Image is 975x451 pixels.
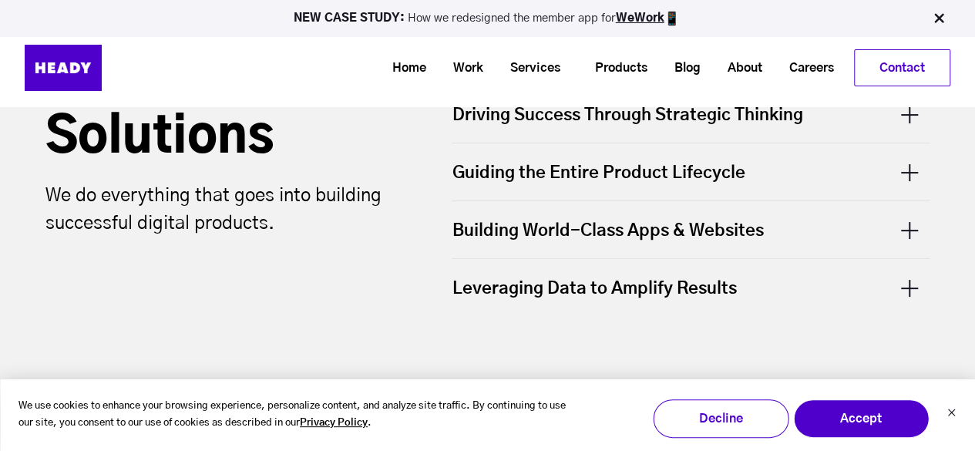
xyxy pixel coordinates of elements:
button: Dismiss cookie banner [946,406,956,422]
p: We use cookies to enhance your browsing experience, personalize content, and analyze site traffic... [18,398,567,433]
div: Guiding the Entire Product Lifecycle [452,143,930,200]
a: Home [373,54,434,82]
div: Leveraging Data to Amplify Results [452,259,930,316]
div: Navigation Menu [140,49,950,86]
button: Decline [653,399,788,438]
div: Building World-Class Apps & Websites [452,201,930,258]
a: Work [434,54,491,82]
a: Contact [855,50,950,86]
img: app emoji [664,11,680,26]
div: Driving Success Through Strategic Thinking [452,86,930,143]
a: Careers [770,54,842,82]
a: Blog [655,54,708,82]
h2: Heady Solutions [45,45,392,169]
a: WeWork [616,12,664,24]
a: About [708,54,770,82]
p: We do everything that goes into building successful digital products. [45,182,392,237]
a: Products [576,54,655,82]
a: Privacy Policy [300,415,368,432]
p: How we redesigned the member app for [7,11,968,26]
button: Accept [793,399,929,438]
strong: NEW CASE STUDY: [294,12,408,24]
img: Heady_Logo_Web-01 (1) [25,45,102,91]
img: Close Bar [931,11,946,26]
a: Services [491,54,568,82]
